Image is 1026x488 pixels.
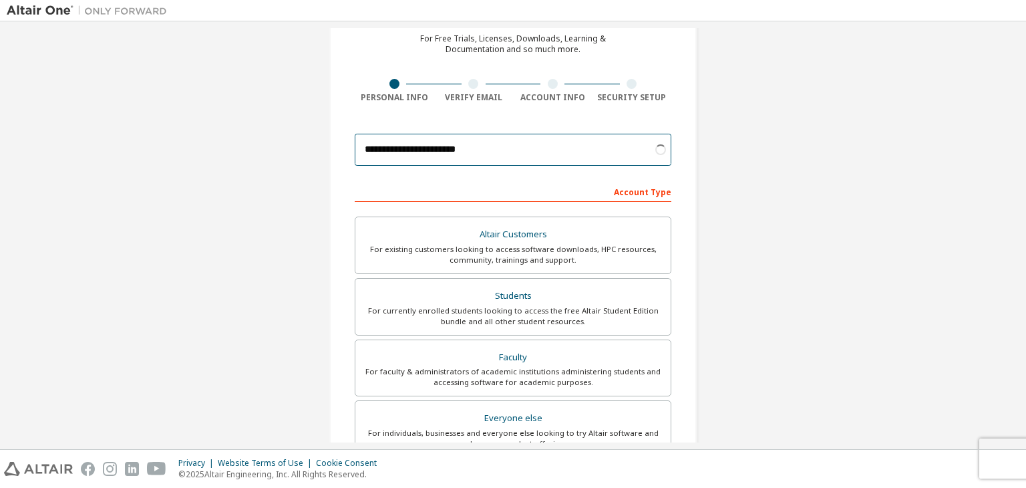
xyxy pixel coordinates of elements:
[363,244,663,265] div: For existing customers looking to access software downloads, HPC resources, community, trainings ...
[103,462,117,476] img: instagram.svg
[363,287,663,306] div: Students
[7,4,174,17] img: Altair One
[363,366,663,388] div: For faculty & administrators of academic institutions administering students and accessing softwa...
[178,458,218,469] div: Privacy
[420,33,606,55] div: For Free Trials, Licenses, Downloads, Learning & Documentation and so much more.
[513,92,592,103] div: Account Info
[4,462,73,476] img: altair_logo.svg
[363,306,663,327] div: For currently enrolled students looking to access the free Altair Student Edition bundle and all ...
[178,469,385,480] p: © 2025 Altair Engineering, Inc. All Rights Reserved.
[125,462,139,476] img: linkedin.svg
[363,428,663,449] div: For individuals, businesses and everyone else looking to try Altair software and explore our prod...
[592,92,672,103] div: Security Setup
[363,225,663,244] div: Altair Customers
[363,409,663,428] div: Everyone else
[218,458,316,469] div: Website Terms of Use
[316,458,385,469] div: Cookie Consent
[81,462,95,476] img: facebook.svg
[355,92,434,103] div: Personal Info
[147,462,166,476] img: youtube.svg
[355,180,671,202] div: Account Type
[434,92,514,103] div: Verify Email
[363,348,663,367] div: Faculty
